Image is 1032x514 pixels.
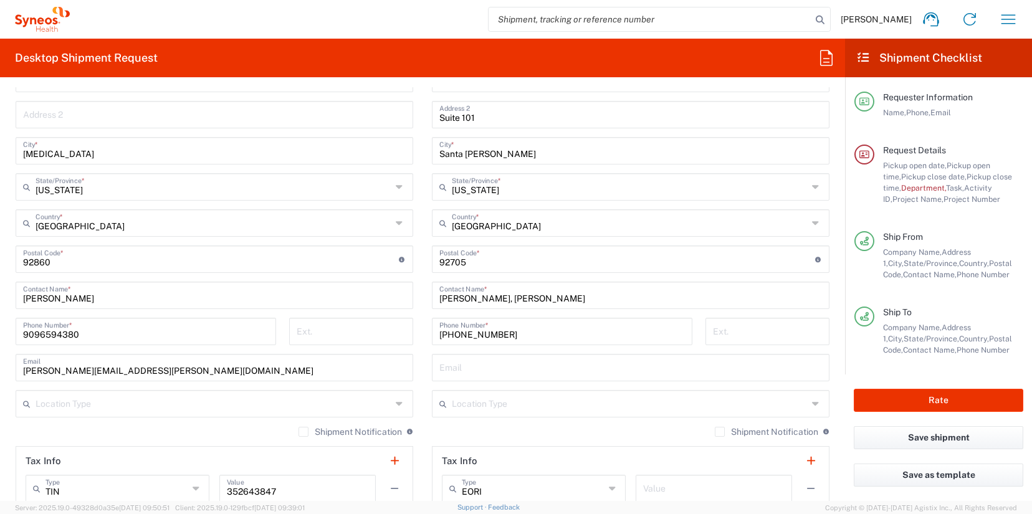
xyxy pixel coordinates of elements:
span: Department, [901,183,946,193]
span: Phone, [906,108,930,117]
label: Shipment Notification [299,427,402,437]
button: Save shipment [854,426,1023,449]
span: Name, [883,108,906,117]
button: Rate [854,389,1023,412]
span: Country, [959,334,989,343]
label: Shipment Notification [715,427,818,437]
h2: Shipment Checklist [856,50,982,65]
span: Pickup open date, [883,161,947,170]
span: Email [930,108,951,117]
h2: Desktop Shipment Request [15,50,158,65]
span: City, [888,334,904,343]
span: Phone Number [957,270,1010,279]
span: Server: 2025.19.0-49328d0a35e [15,504,170,512]
span: Project Name, [892,194,944,204]
span: Company Name, [883,323,942,332]
span: Project Number [944,194,1000,204]
a: Support [457,503,489,511]
h2: Tax Info [26,455,61,467]
button: Save as template [854,464,1023,487]
span: Company Name, [883,247,942,257]
span: Request Details [883,145,946,155]
span: Client: 2025.19.0-129fbcf [175,504,305,512]
h2: Tax Info [442,455,477,467]
span: Requester Information [883,92,973,102]
span: [DATE] 09:39:01 [254,504,305,512]
span: City, [888,259,904,268]
a: Feedback [488,503,520,511]
span: Ship To [883,307,912,317]
span: Ship From [883,232,923,242]
span: [PERSON_NAME] [841,14,912,25]
span: Task, [946,183,964,193]
span: Contact Name, [903,345,957,355]
span: Contact Name, [903,270,957,279]
span: State/Province, [904,259,959,268]
input: Shipment, tracking or reference number [489,7,811,31]
span: Phone Number [957,345,1010,355]
span: Country, [959,259,989,268]
span: [DATE] 09:50:51 [119,504,170,512]
span: Pickup close date, [901,172,967,181]
span: State/Province, [904,334,959,343]
span: Copyright © [DATE]-[DATE] Agistix Inc., All Rights Reserved [825,502,1017,513]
